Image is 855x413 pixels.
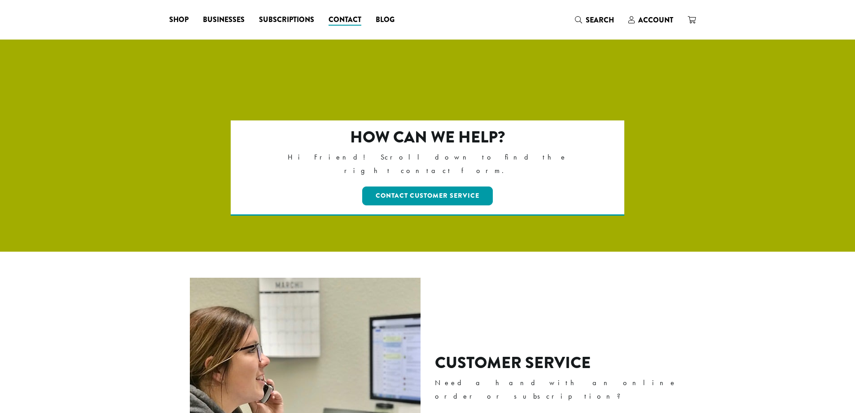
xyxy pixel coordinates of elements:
span: Blog [376,14,395,26]
span: Contact [329,14,361,26]
a: Contact Customer Service [362,187,493,205]
h2: Customer Service [435,353,690,373]
span: Businesses [203,14,245,26]
span: Subscriptions [259,14,314,26]
span: Account [638,15,673,25]
span: Shop [169,14,189,26]
h2: How can we help? [269,128,586,147]
span: Search [586,15,614,25]
p: Need a hand with an online order or subscription? [435,376,690,403]
a: Search [568,13,621,27]
p: Hi Friend! Scroll down to find the right contact form. [269,151,586,178]
a: Shop [162,13,196,27]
